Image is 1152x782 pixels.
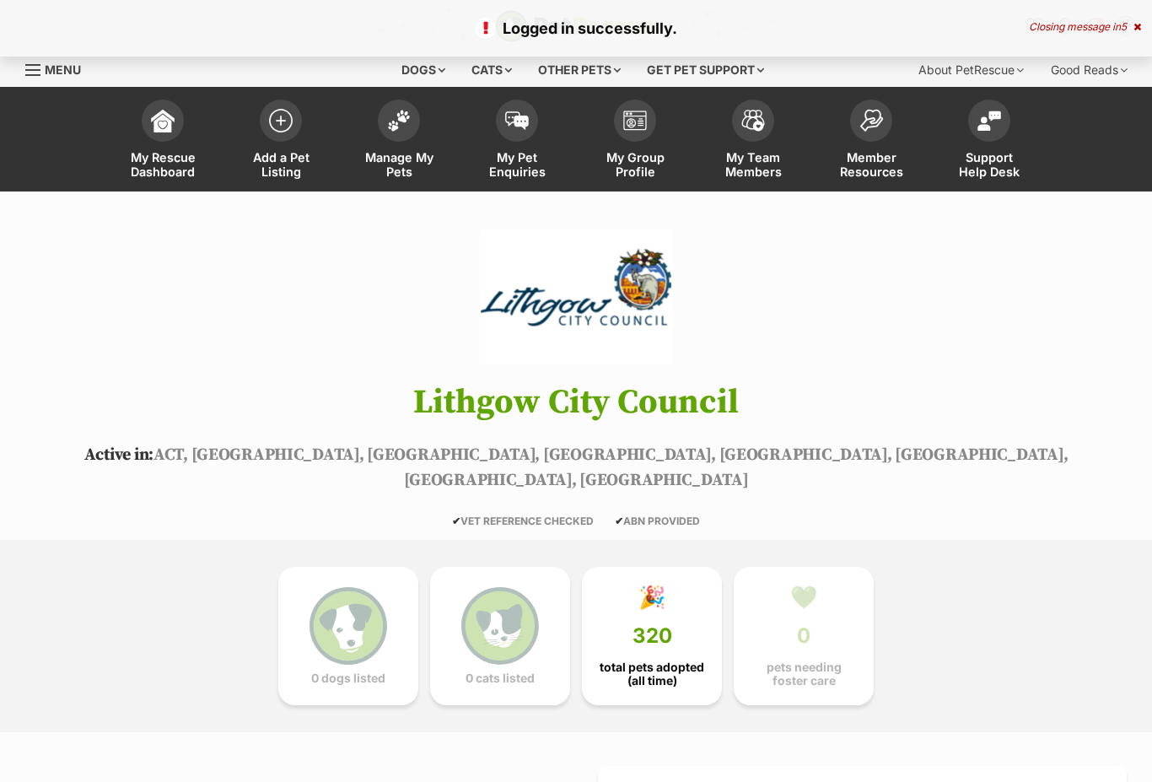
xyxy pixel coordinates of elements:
[907,53,1036,87] div: About PetRescue
[615,515,623,527] icon: ✔
[458,91,576,191] a: My Pet Enquiries
[430,567,570,705] a: 0 cats listed
[623,111,647,131] img: group-profile-icon-3fa3cf56718a62981997c0bc7e787c4b2cf8bcc04b72c1350f741eb67cf2f40e.svg
[311,671,385,685] span: 0 dogs listed
[151,109,175,132] img: dashboard-icon-eb2f2d2d3e046f16d808141f083e7271f6b2e854fb5c12c21221c1fb7104beca.svg
[243,150,319,179] span: Add a Pet Listing
[859,109,883,132] img: member-resources-icon-8e73f808a243e03378d46382f2149f9095a855e16c252ad45f914b54edf8863c.svg
[278,567,418,705] a: 0 dogs listed
[582,567,722,705] a: 🎉 320 total pets adopted (all time)
[930,91,1048,191] a: Support Help Desk
[460,53,524,87] div: Cats
[340,91,458,191] a: Manage My Pets
[597,150,673,179] span: My Group Profile
[84,445,153,466] span: Active in:
[812,91,930,191] a: Member Resources
[390,53,457,87] div: Dogs
[310,587,387,665] img: petrescue-icon-eee76f85a60ef55c4a1927667547b313a7c0e82042636edf73dce9c88f694885.svg
[45,62,81,77] span: Menu
[269,109,293,132] img: add-pet-listing-icon-0afa8454b4691262ce3f59096e99ab1cd57d4a30225e0717b998d2c9b9846f56.svg
[576,91,694,191] a: My Group Profile
[479,150,555,179] span: My Pet Enquiries
[452,515,594,527] span: VET REFERENCE CHECKED
[833,150,909,179] span: Member Resources
[633,624,672,648] span: 320
[505,111,529,130] img: pet-enquiries-icon-7e3ad2cf08bfb03b45e93fb7055b45f3efa6380592205ae92323e6603595dc1f.svg
[526,53,633,87] div: Other pets
[466,671,535,685] span: 0 cats listed
[741,110,765,132] img: team-members-icon-5396bd8760b3fe7c0b43da4ab00e1e3bb1a5d9ba89233759b79545d2d3fc5d0d.svg
[452,515,460,527] icon: ✔
[461,587,539,665] img: cat-icon-068c71abf8fe30c970a85cd354bc8e23425d12f6e8612795f06af48be43a487a.svg
[222,91,340,191] a: Add a Pet Listing
[1039,53,1139,87] div: Good Reads
[387,110,411,132] img: manage-my-pets-icon-02211641906a0b7f246fdf0571729dbe1e7629f14944591b6c1af311fb30b64b.svg
[790,585,817,610] div: 💚
[694,91,812,191] a: My Team Members
[951,150,1027,179] span: Support Help Desk
[797,624,810,648] span: 0
[480,225,672,369] img: Lithgow City Council
[734,567,874,705] a: 💚 0 pets needing foster care
[25,53,93,84] a: Menu
[615,515,700,527] span: ABN PROVIDED
[361,150,437,179] span: Manage My Pets
[715,150,791,179] span: My Team Members
[635,53,776,87] div: Get pet support
[977,111,1001,131] img: help-desk-icon-fdf02630f3aa405de69fd3d07c3f3aa587a6932b1a1747fa1d2bba05be0121f9.svg
[638,585,665,610] div: 🎉
[596,661,708,688] span: total pets adopted (all time)
[748,661,859,688] span: pets needing foster care
[125,150,201,179] span: My Rescue Dashboard
[104,91,222,191] a: My Rescue Dashboard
